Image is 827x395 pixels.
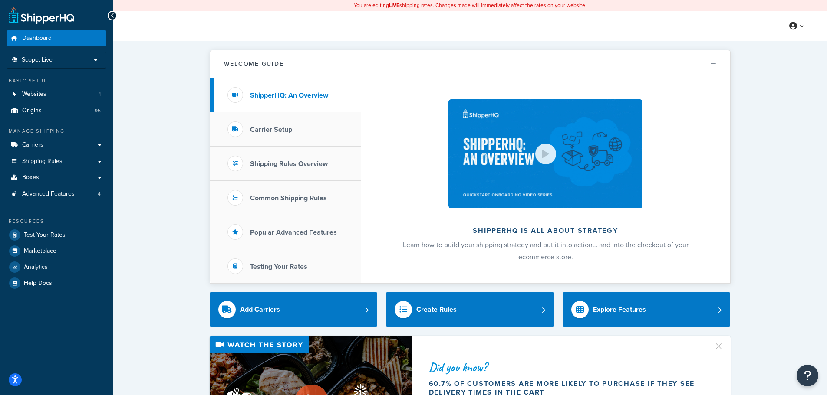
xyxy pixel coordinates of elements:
[7,186,106,202] li: Advanced Features
[22,158,63,165] span: Shipping Rules
[448,99,642,208] img: ShipperHQ is all about strategy
[24,264,48,271] span: Analytics
[250,229,337,236] h3: Popular Advanced Features
[403,240,689,262] span: Learn how to build your shipping strategy and put it into action… and into the checkout of your e...
[22,141,43,149] span: Carriers
[99,91,101,98] span: 1
[240,304,280,316] div: Add Carriers
[24,248,56,255] span: Marketplace
[7,77,106,85] div: Basic Setup
[386,292,554,327] a: Create Rules
[389,1,399,9] b: LIVE
[250,126,292,134] h3: Carrier Setup
[22,107,42,114] span: Origins
[210,292,378,327] a: Add Carriers
[593,304,646,316] div: Explore Features
[22,56,53,64] span: Scope: Live
[250,160,328,168] h3: Shipping Rules Overview
[563,292,731,327] a: Explore Features
[95,107,101,114] span: 95
[250,194,327,202] h3: Common Shipping Rules
[7,103,106,119] a: Origins95
[98,190,101,198] span: 4
[22,91,46,98] span: Websites
[210,50,730,78] button: Welcome Guide
[7,86,106,102] a: Websites1
[7,127,106,135] div: Manage Shipping
[7,103,106,119] li: Origins
[7,243,106,259] a: Marketplace
[429,361,703,373] div: Did you know?
[22,190,75,198] span: Advanced Features
[384,227,707,235] h2: ShipperHQ is all about strategy
[797,365,818,386] button: Open Resource Center
[7,259,106,275] a: Analytics
[7,218,106,225] div: Resources
[7,86,106,102] li: Websites
[224,61,284,67] h2: Welcome Guide
[24,232,66,239] span: Test Your Rates
[250,91,328,99] h3: ShipperHQ: An Overview
[416,304,457,316] div: Create Rules
[24,280,52,287] span: Help Docs
[7,170,106,186] a: Boxes
[22,174,39,181] span: Boxes
[7,137,106,153] a: Carriers
[250,263,307,271] h3: Testing Your Rates
[7,227,106,243] a: Test Your Rates
[7,153,106,170] a: Shipping Rules
[7,275,106,291] a: Help Docs
[7,30,106,46] a: Dashboard
[7,186,106,202] a: Advanced Features4
[22,35,52,42] span: Dashboard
